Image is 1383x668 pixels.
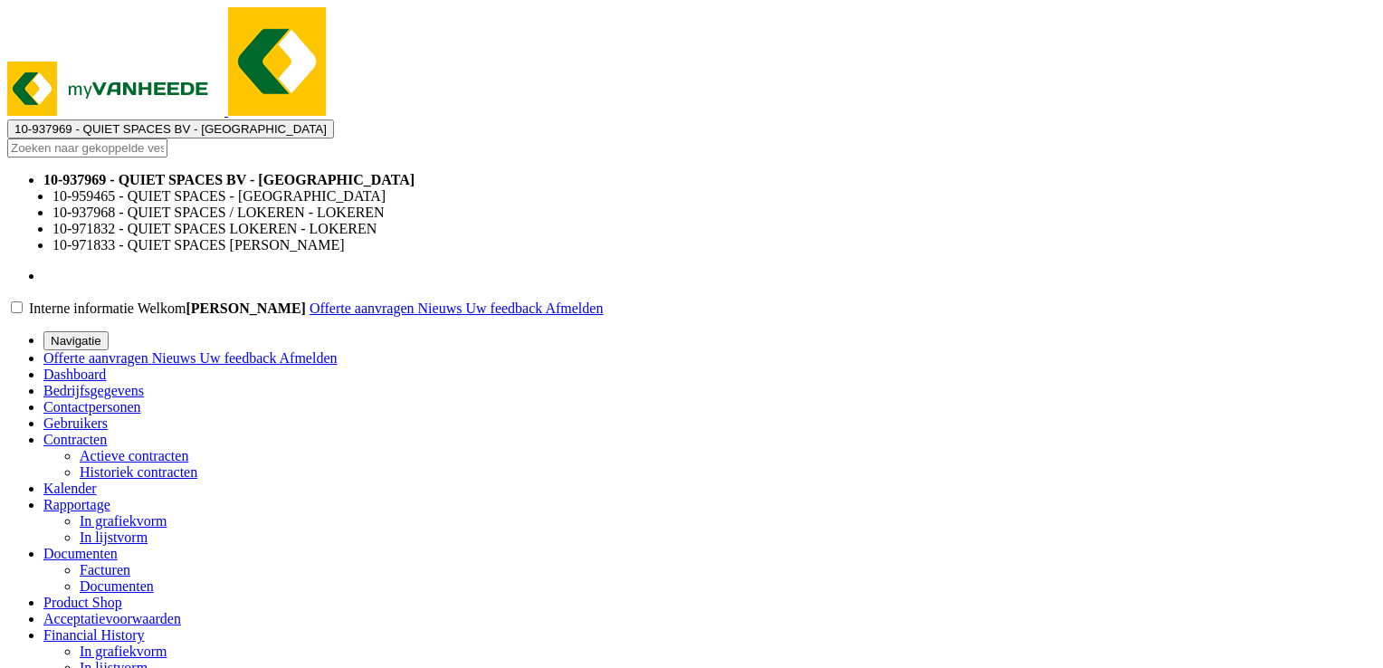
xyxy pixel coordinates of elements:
[80,464,197,480] a: Historiek contracten
[43,367,106,382] a: Dashboard
[80,448,188,463] a: Actieve contracten
[152,350,196,366] span: Nieuws
[43,595,122,610] a: Product Shop
[43,415,108,431] a: Gebruikers
[7,119,334,138] button: 10-937969 - QUIET SPACES BV - [GEOGRAPHIC_DATA]
[280,350,338,366] a: Afmelden
[51,334,101,348] span: Navigatie
[43,432,107,447] a: Contracten
[43,350,148,366] span: Offerte aanvragen
[80,513,167,529] a: In grafiekvorm
[80,578,154,594] a: Documenten
[138,301,310,316] span: Welkom
[152,350,200,366] a: Nieuws
[52,221,1376,237] li: 10-971832 - QUIET SPACES LOKEREN - LOKEREN
[43,481,97,496] a: Kalender
[465,301,545,316] a: Uw feedback
[43,611,181,626] a: Acceptatievoorwaarden
[43,350,152,366] a: Offerte aanvragen
[52,205,1376,221] li: 10-937968 - QUIET SPACES / LOKEREN - LOKEREN
[465,301,542,316] span: Uw feedback
[418,301,466,316] a: Nieuws
[200,350,277,366] span: Uw feedback
[80,644,167,659] a: In grafiekvorm
[310,301,418,316] a: Offerte aanvragen
[186,301,305,316] strong: [PERSON_NAME]
[200,350,280,366] a: Uw feedback
[29,301,134,316] label: Interne informatie
[43,546,118,561] a: Documenten
[43,399,141,415] a: Contactpersonen
[43,497,110,512] a: Rapportage
[52,237,1376,253] li: 10-971833 - QUIET SPACES [PERSON_NAME]
[43,383,144,398] a: Bedrijfsgegevens
[80,530,148,545] a: In lijstvorm
[52,188,1376,205] li: 10-959465 - QUIET SPACES - [GEOGRAPHIC_DATA]
[418,301,463,316] span: Nieuws
[310,301,415,316] span: Offerte aanvragen
[43,331,109,350] button: Navigatie
[80,562,130,577] a: Facturen
[228,7,326,116] img: myVanheede
[7,138,167,157] input: Zoeken naar gekoppelde vestigingen
[43,627,145,643] a: Financial History
[14,122,327,136] span: 10-937969 - QUIET SPACES BV - [GEOGRAPHIC_DATA]
[7,62,224,116] img: myVanheede
[43,172,415,187] strong: 10-937969 - QUIET SPACES BV - [GEOGRAPHIC_DATA]
[545,301,603,316] a: Afmelden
